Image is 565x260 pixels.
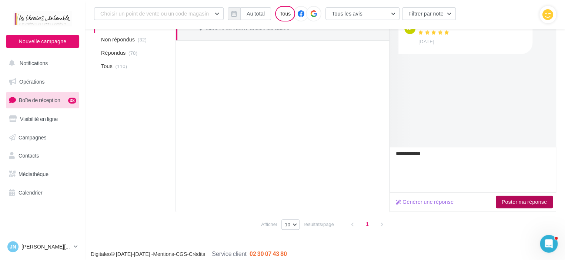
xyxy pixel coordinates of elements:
span: Boîte de réception [19,97,60,103]
button: Filtrer par note [402,7,456,20]
button: Nouvelle campagne [6,35,79,48]
span: Campagnes [19,134,47,140]
div: 38 [68,98,76,104]
a: Opérations [4,74,81,90]
span: (78) [128,50,137,56]
button: Choisir un point de vente ou un code magasin [94,7,224,20]
span: Calendrier [19,189,43,196]
button: Notifications [4,55,78,71]
button: Au total [240,7,271,20]
span: Notifications [20,60,48,66]
button: 10 [281,219,300,230]
span: Répondus [101,49,126,57]
button: Poster ma réponse [496,196,553,208]
span: Non répondus [101,36,135,43]
a: Médiathèque [4,166,81,182]
span: 1 [361,218,373,230]
a: Campagnes [4,130,81,145]
button: Tous les avis [325,7,399,20]
span: Afficher [261,221,277,228]
a: Calendrier [4,185,81,200]
a: Boîte de réception38 [4,92,81,108]
a: Mentions [153,251,174,257]
p: [PERSON_NAME][DATE] [21,243,71,250]
a: Contacts [4,148,81,163]
button: Générer une réponse [393,197,457,206]
iframe: Intercom live chat [540,235,558,253]
span: Médiathèque [19,171,49,177]
span: Opérations [19,78,44,85]
span: JN [10,243,16,250]
a: Digitaleo [91,251,111,257]
span: [DATE] [418,38,434,45]
button: Au total [228,7,271,20]
span: 10 [285,222,290,227]
span: 02 30 07 43 80 [250,250,287,257]
span: Service client [212,250,247,257]
span: Tous [101,63,113,70]
span: (110) [115,63,127,69]
span: Tous les avis [332,10,362,17]
a: Crédits [189,251,205,257]
a: CGS [176,251,187,257]
a: Visibilité en ligne [4,111,81,127]
span: © [DATE]-[DATE] - - - [91,251,287,257]
div: Tous [275,6,295,21]
span: Visibilité en ligne [20,116,58,122]
a: JN [PERSON_NAME][DATE] [6,240,79,254]
span: Contacts [19,152,39,159]
span: (32) [138,37,147,43]
span: Choisir un point de vente ou un code magasin [100,10,209,17]
span: résultats/page [304,221,334,228]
